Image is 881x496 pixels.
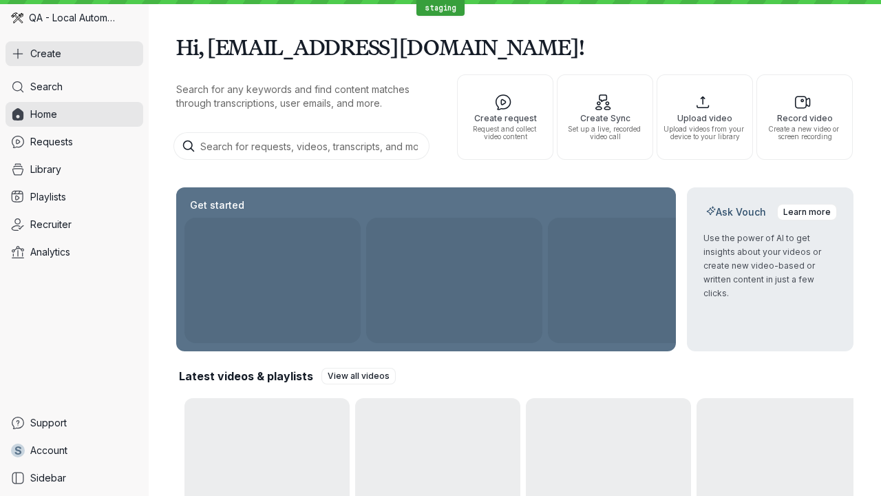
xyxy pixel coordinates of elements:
span: Playlists [30,190,66,204]
span: s [14,444,22,457]
a: Learn more [777,204,837,220]
a: Analytics [6,240,143,265]
span: Create Sync [563,114,647,123]
span: Search [30,80,63,94]
span: Request and collect video content [463,125,547,141]
span: Set up a live, recorded video call [563,125,647,141]
button: Create [6,41,143,66]
a: View all videos [321,368,396,384]
a: Recruiter [6,212,143,237]
a: sAccount [6,438,143,463]
h2: Ask Vouch [703,205,769,219]
a: Library [6,157,143,182]
span: QA - Local Automation [29,11,117,25]
span: View all videos [328,369,390,383]
span: Upload videos from your device to your library [663,125,747,141]
button: Upload videoUpload videos from your device to your library [657,74,753,160]
a: Search [6,74,143,99]
div: QA - Local Automation [6,6,143,30]
span: Record video [763,114,847,123]
span: Recruiter [30,218,72,231]
span: Account [30,444,67,457]
span: Create a new video or screen recording [763,125,847,141]
a: Support [6,411,143,435]
span: Create [30,47,61,61]
span: Requests [30,135,73,149]
a: Home [6,102,143,127]
span: Sidebar [30,471,66,485]
span: Upload video [663,114,747,123]
a: Requests [6,130,143,154]
span: Support [30,416,67,430]
a: Sidebar [6,466,143,490]
span: Home [30,107,57,121]
h2: Get started [187,198,247,212]
img: QA - Local Automation avatar [11,12,23,24]
span: Analytics [30,245,70,259]
h1: Hi, [EMAIL_ADDRESS][DOMAIN_NAME]! [176,28,853,66]
h2: Latest videos & playlists [179,369,313,384]
span: Learn more [783,205,831,219]
p: Search for any keywords and find content matches through transcriptions, user emails, and more. [176,83,432,110]
span: Library [30,163,61,176]
span: Create request [463,114,547,123]
input: Search for requests, videos, transcripts, and more... [173,132,429,160]
p: Use the power of AI to get insights about your videos or create new video-based or written conten... [703,231,837,300]
a: Playlists [6,185,143,209]
button: Record videoCreate a new video or screen recording [756,74,853,160]
button: Create requestRequest and collect video content [457,74,553,160]
button: Create SyncSet up a live, recorded video call [557,74,653,160]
